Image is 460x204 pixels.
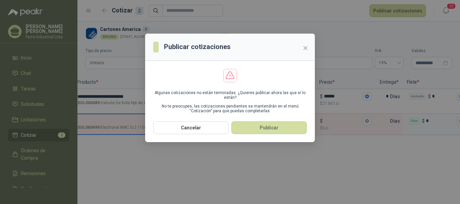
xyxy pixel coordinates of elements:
h3: Publicar cotizaciones [164,42,231,52]
p: No te preocupes, las cotizaciones pendientes se mantendrán en el menú “Cotización” para que pueda... [153,104,307,113]
span: close [303,45,308,51]
button: Close [300,43,311,53]
p: Algunas cotizaciones no están terminadas. ¿Quieres publicar ahora las que sí lo están? [153,90,307,100]
button: Publicar [231,121,307,134]
button: Cancelar [153,121,229,134]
